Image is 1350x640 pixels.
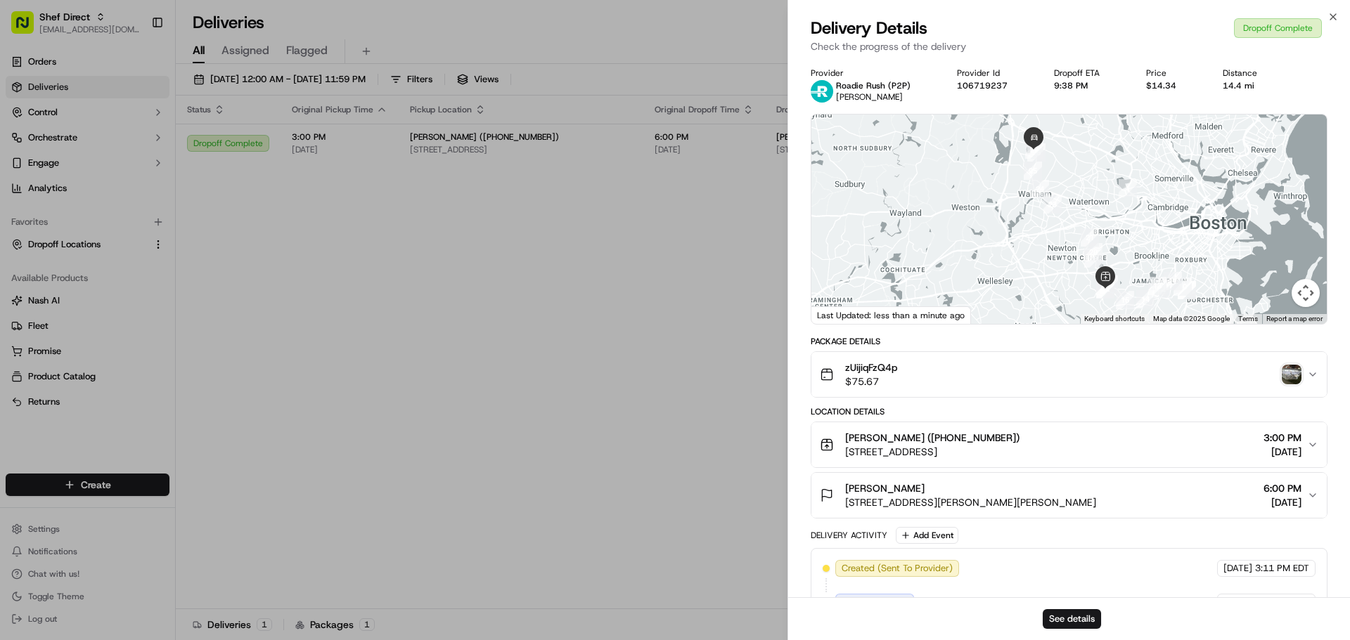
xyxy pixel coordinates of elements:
span: [DATE] [1264,495,1301,509]
div: 9 [1178,281,1196,299]
span: [DATE] [1223,562,1252,575]
p: Roadie Rush (P2P) [836,80,911,91]
p: Check the progress of the delivery [811,39,1327,53]
div: 1 [1119,179,1137,197]
span: [PERSON_NAME] ([PHONE_NUMBER]) [845,431,1020,445]
button: zUijiqFzQ4p$75.67photo_proof_of_delivery image [811,352,1327,397]
div: 12 [1152,280,1170,298]
button: 106719237 [957,80,1008,91]
button: [PERSON_NAME] ([PHONE_NUMBER])[STREET_ADDRESS]3:00 PM[DATE] [811,422,1327,467]
button: See details [1043,609,1101,629]
button: [PERSON_NAME][STREET_ADDRESS][PERSON_NAME][PERSON_NAME]6:00 PM[DATE] [811,473,1327,518]
div: Price [1146,67,1200,79]
span: 3:11 PM EDT [1255,562,1309,575]
span: [STREET_ADDRESS] [845,445,1020,459]
div: 9:38 PM [1054,80,1124,91]
a: Terms (opens in new tab) [1238,315,1258,322]
span: zUijiqFzQ4p [845,360,897,374]
img: Google [815,306,861,324]
span: [PERSON_NAME] [836,91,903,103]
div: 22 [1096,280,1114,298]
div: 14.4 mi [1223,80,1281,91]
span: 3:40 PM EDT [1255,596,1309,608]
span: Delivery Details [811,17,927,39]
img: roadie-logo-v2.jpg [811,80,833,103]
a: Report a map error [1266,315,1323,322]
button: Map camera controls [1292,279,1320,307]
div: 13 [1148,277,1166,295]
span: 3:00 PM [1264,431,1301,445]
div: Distance [1223,67,1281,79]
div: 24 [1031,180,1049,198]
div: 14 [1136,290,1155,308]
div: $14.34 [1146,80,1200,91]
div: Package Details [811,336,1327,347]
span: [STREET_ADDRESS][PERSON_NAME][PERSON_NAME] [845,495,1096,509]
div: 23 [1043,195,1062,214]
button: Keyboard shortcuts [1084,314,1145,324]
div: 20 [1084,243,1102,261]
div: 18 [1100,275,1118,294]
div: 10 [1174,277,1192,296]
span: $75.67 [845,374,897,388]
img: photo_proof_of_delivery image [1282,365,1301,384]
span: [DATE] [1264,445,1301,459]
span: Created (Sent To Provider) [842,562,953,575]
div: 26 [1027,143,1046,162]
div: 25 [1024,162,1042,180]
span: [PERSON_NAME] [845,481,925,495]
div: Location Details [811,406,1327,417]
div: Provider [811,67,934,79]
div: 21 [1081,228,1099,247]
div: Dropoff ETA [1054,67,1124,79]
span: 6:00 PM [1264,481,1301,495]
span: Map data ©2025 Google [1153,315,1230,322]
button: Add Event [896,527,958,544]
div: Last Updated: less than a minute ago [811,306,971,324]
div: 15 [1116,291,1134,309]
span: [DATE] [1223,596,1252,608]
div: 11 [1164,272,1182,290]
div: Provider Id [957,67,1031,79]
div: Delivery Activity [811,530,887,541]
a: Open this area in Google Maps (opens a new window) [815,306,861,324]
div: 27 [1025,141,1043,159]
span: Assigned Driver [842,596,908,608]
